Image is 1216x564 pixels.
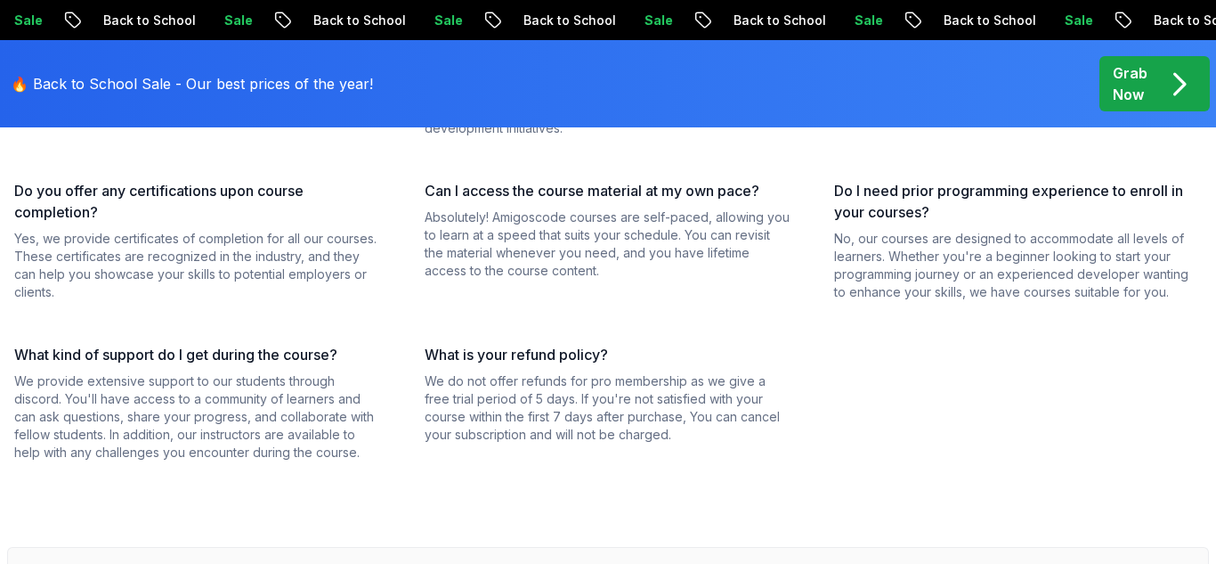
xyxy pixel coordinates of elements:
h3: What kind of support do I get during the course? [14,344,382,365]
p: Grab Now [1113,62,1147,105]
p: Sale [823,12,880,29]
p: Sale [402,12,459,29]
h3: Do you offer any certifications upon course completion? [14,180,382,223]
p: We provide extensive support to our students through discord. You'll have access to a community o... [14,372,382,462]
p: Sale [612,12,669,29]
p: No, our courses are designed to accommodate all levels of learners. Whether you're a beginner loo... [834,230,1202,301]
p: Absolutely! Amigoscode courses are self-paced, allowing you to learn at a speed that suits your s... [425,208,792,280]
p: Yes, we provide certificates of completion for all our courses. These certificates are recognized... [14,230,382,301]
h3: Do I need prior programming experience to enroll in your courses? [834,180,1202,223]
p: Back to School [71,12,192,29]
p: Back to School [701,12,823,29]
h3: What is your refund policy? [425,344,792,365]
p: Back to School [912,12,1033,29]
p: Back to School [281,12,402,29]
p: Sale [1033,12,1090,29]
p: Back to School [491,12,612,29]
p: Sale [192,12,249,29]
p: 🔥 Back to School Sale - Our best prices of the year! [11,73,373,94]
h3: Can I access the course material at my own pace? [425,180,792,201]
p: We do not offer refunds for pro membership as we give a free trial period of 5 days. If you're no... [425,372,792,444]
